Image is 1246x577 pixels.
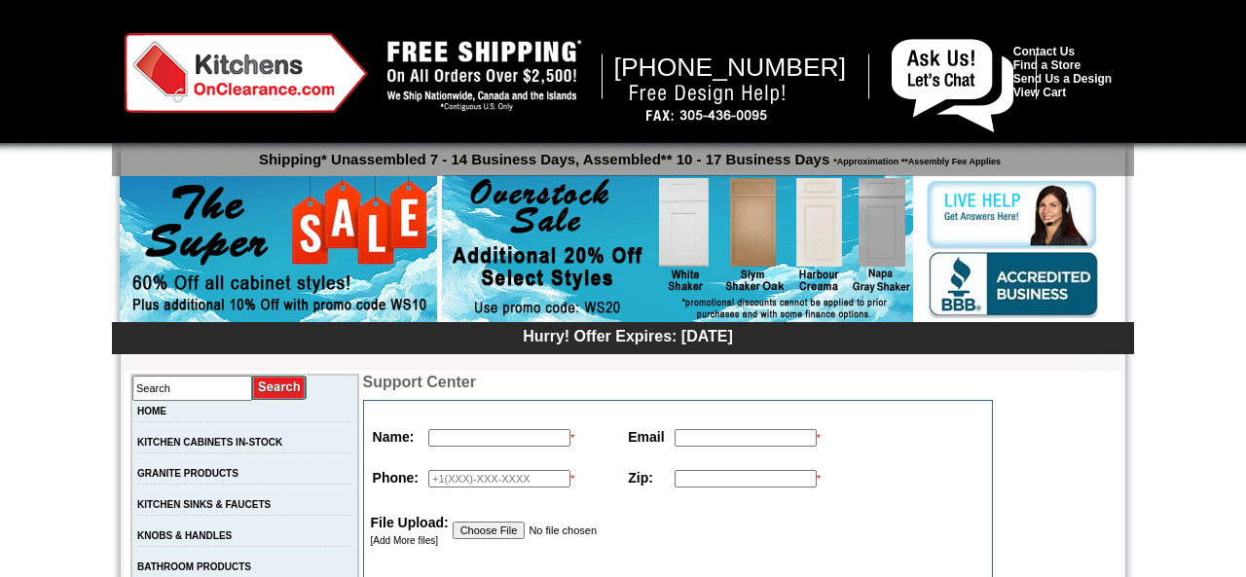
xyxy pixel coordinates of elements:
input: Submit [252,375,308,401]
a: Find a Store [1013,58,1081,72]
a: Contact Us [1013,45,1075,58]
span: [PHONE_NUMBER] [614,53,847,82]
div: Hurry! Offer Expires: [DATE] [122,325,1134,345]
a: View Cart [1013,86,1066,99]
strong: Zip: [628,470,653,486]
strong: File Upload: [371,515,449,530]
a: Send Us a Design [1013,72,1112,86]
a: BATHROOM PRODUCTS [137,561,251,572]
p: Shipping* Unassembled 7 - 14 Business Days, Assembled** 10 - 17 Business Days [122,142,1134,167]
a: KNOBS & HANDLES [137,530,232,541]
a: [Add More files] [371,535,438,546]
strong: Email [628,429,664,445]
a: KITCHEN SINKS & FAUCETS [137,499,271,510]
td: Support Center [363,374,993,391]
a: HOME [137,406,166,416]
strong: Phone: [373,470,419,486]
img: Kitchens on Clearance Logo [125,33,368,113]
a: KITCHEN CABINETS IN-STOCK [137,437,282,448]
a: GRANITE PRODUCTS [137,468,238,479]
span: *Approximation **Assembly Fee Applies [829,152,1001,166]
input: +1(XXX)-XXX-XXXX [428,470,570,487]
strong: Name: [373,429,415,445]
